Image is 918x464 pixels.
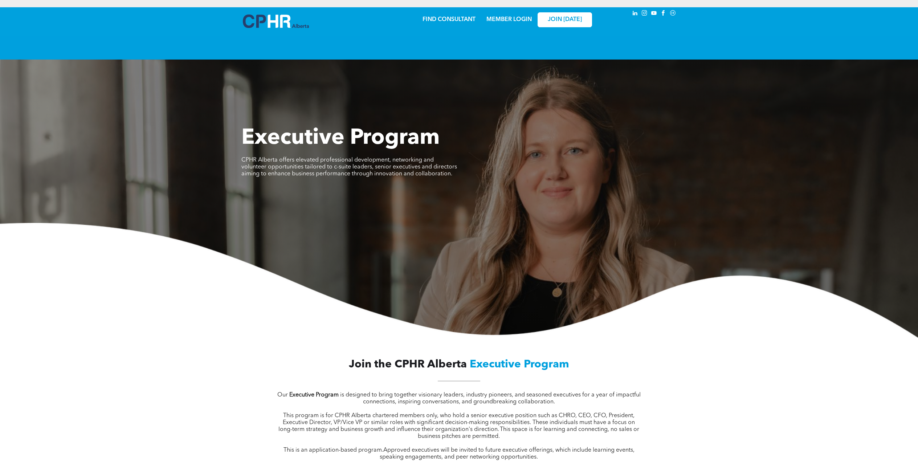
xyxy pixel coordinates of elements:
[278,413,639,439] span: This program is for CPHR Alberta chartered members only, who hold a senior executive position suc...
[650,9,658,19] a: youtube
[241,157,457,177] span: CPHR Alberta offers elevated professional development, networking and volunteer opportunities tai...
[486,17,532,23] a: MEMBER LOGIN
[289,392,339,398] strong: Executive Program
[243,15,309,28] img: A blue and white logo for cp alberta
[277,392,288,398] span: Our
[340,392,641,405] span: is designed to bring together visionary leaders, industry pioneers, and seasoned executives for a...
[660,9,668,19] a: facebook
[423,17,476,23] a: FIND CONSULTANT
[538,12,592,27] a: JOIN [DATE]
[283,447,635,460] span: This is an application-based program. Approved executives will be invited to future executive off...
[349,359,467,370] span: Join the CPHR Alberta
[641,9,649,19] a: instagram
[470,359,569,370] span: Executive Program
[548,16,582,23] span: JOIN [DATE]
[669,9,677,19] a: Social network
[241,127,440,149] span: Executive Program
[631,9,639,19] a: linkedin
